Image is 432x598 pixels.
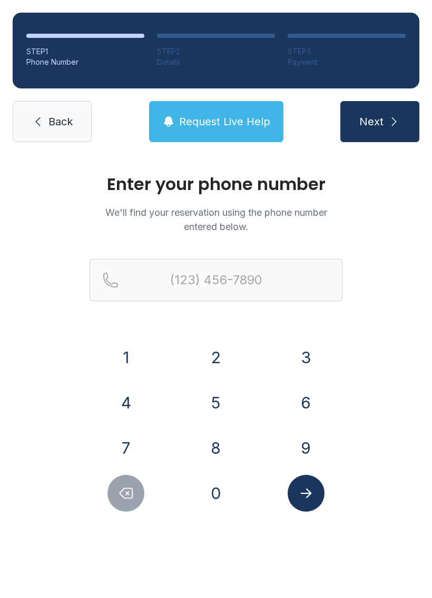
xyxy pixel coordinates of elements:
[198,339,234,376] button: 2
[107,475,144,512] button: Delete number
[288,384,325,421] button: 6
[157,57,275,67] div: Details
[26,46,144,57] div: STEP 1
[157,46,275,57] div: STEP 2
[198,475,234,512] button: 0
[48,114,73,129] span: Back
[107,339,144,376] button: 1
[90,205,342,234] p: We'll find your reservation using the phone number entered below.
[198,430,234,466] button: 8
[198,384,234,421] button: 5
[288,46,406,57] div: STEP 3
[288,57,406,67] div: Payment
[90,176,342,193] h1: Enter your phone number
[288,339,325,376] button: 3
[359,114,384,129] span: Next
[107,384,144,421] button: 4
[179,114,270,129] span: Request Live Help
[26,57,144,67] div: Phone Number
[107,430,144,466] button: 7
[90,259,342,301] input: Reservation phone number
[288,430,325,466] button: 9
[288,475,325,512] button: Submit lookup form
